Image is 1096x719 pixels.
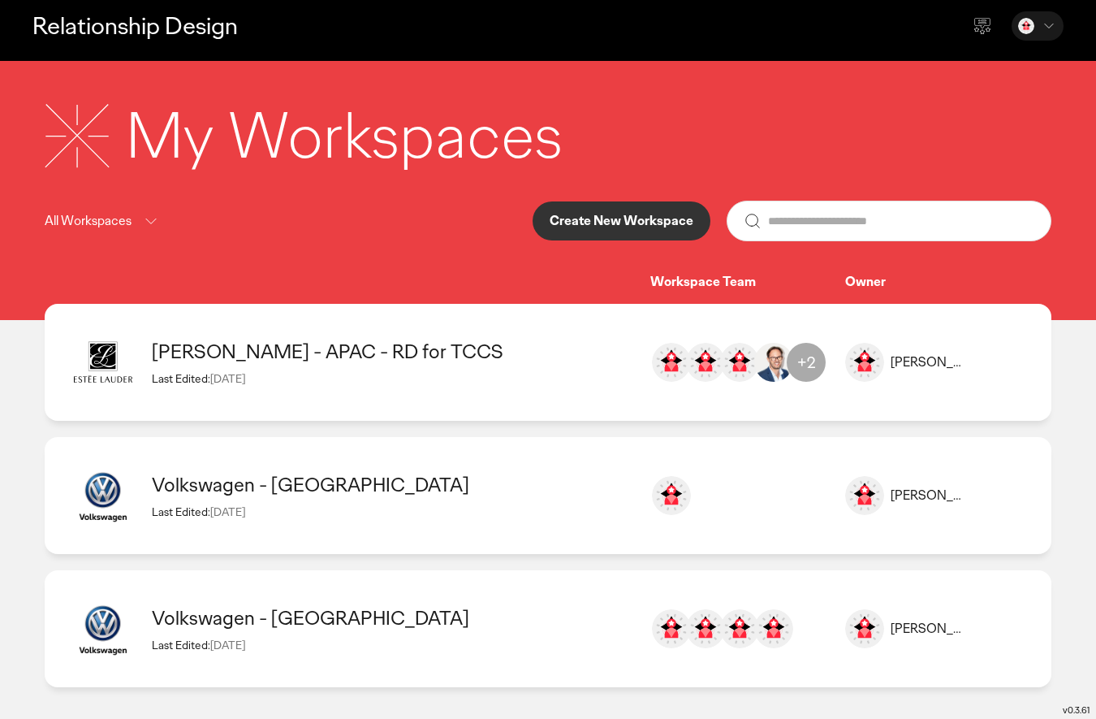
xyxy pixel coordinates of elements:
[720,343,759,382] img: genevieve.tan@verticurl.com
[845,343,884,382] img: image
[652,476,691,515] img: zoe.willems@ogilvy.co.za
[845,609,884,648] img: image
[210,371,245,386] span: [DATE]
[754,343,793,382] img: jason.davey@ogilvy.com
[891,621,967,638] div: [PERSON_NAME]
[787,343,826,382] div: +2
[126,93,563,178] div: My Workspaces
[650,274,845,291] div: Workspace Team
[720,609,759,648] img: viccg.lin@ogilvy.com
[845,274,1025,291] div: Owner
[652,343,691,382] img: eugene.lai@ogilvy.com
[686,343,725,382] img: genevieve.tan@ogilvy.com
[754,609,793,648] img: yawenyw.huang@ogilvy.com
[152,605,634,630] div: Volkswagen - Taiwan
[152,505,634,519] div: Last Edited:
[550,214,693,227] p: Create New Workspace
[210,638,245,652] span: [DATE]
[152,371,634,386] div: Last Edited:
[71,463,136,528] img: image
[963,6,1002,45] div: Send feedback
[152,339,634,364] div: Estee Lauder - APAC - RD for TCCS
[891,487,967,505] div: [PERSON_NAME]
[71,330,136,395] img: image
[152,472,634,497] div: Volkswagen - South Africa
[45,211,132,232] p: All Workspaces
[1018,18,1034,34] img: Yannick Valenti
[533,201,710,240] button: Create New Workspace
[891,354,967,371] div: [PERSON_NAME]
[686,609,725,648] img: jamesjy.lin@ogilvy.com
[652,609,691,648] img: andrewye.hsiung@ogilvy.com
[152,638,634,652] div: Last Edited:
[845,476,884,515] img: image
[71,596,136,661] img: image
[32,9,238,42] p: Relationship Design
[210,505,245,519] span: [DATE]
